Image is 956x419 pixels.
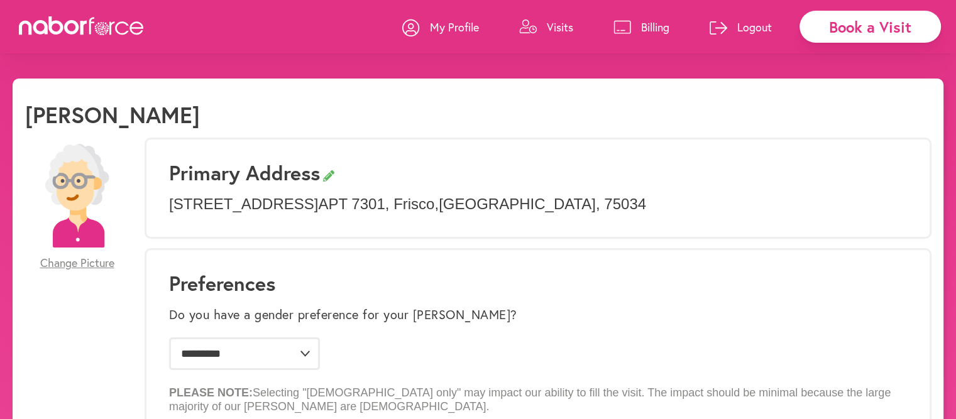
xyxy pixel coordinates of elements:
[169,386,253,399] b: PLEASE NOTE:
[547,19,573,35] p: Visits
[169,307,517,322] label: Do you have a gender preference for your [PERSON_NAME]?
[40,256,114,270] span: Change Picture
[25,101,200,128] h1: [PERSON_NAME]
[430,19,479,35] p: My Profile
[710,8,772,46] a: Logout
[169,271,907,295] h1: Preferences
[25,144,129,248] img: efc20bcf08b0dac87679abea64c1faab.png
[402,8,479,46] a: My Profile
[641,19,669,35] p: Billing
[737,19,772,35] p: Logout
[613,8,669,46] a: Billing
[169,195,907,214] p: [STREET_ADDRESS] APT 7301 , Frisco , [GEOGRAPHIC_DATA] , 75034
[169,376,907,413] p: Selecting "[DEMOGRAPHIC_DATA] only" may impact our ability to fill the visit. The impact should b...
[169,161,907,185] h3: Primary Address
[799,11,941,43] div: Book a Visit
[519,8,573,46] a: Visits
